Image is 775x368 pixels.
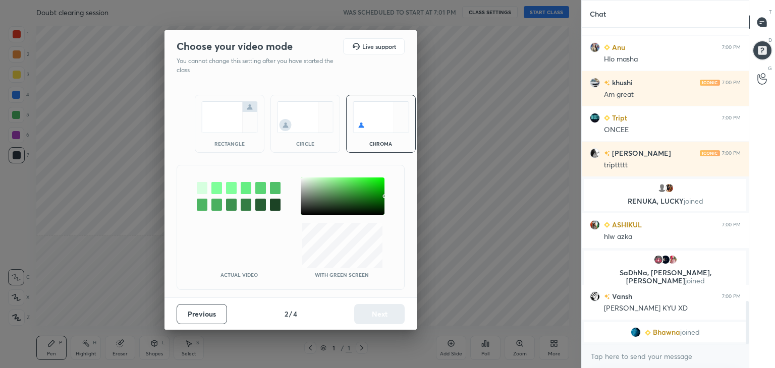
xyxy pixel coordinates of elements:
img: no-rating-badge.077c3623.svg [604,80,610,86]
span: Bhawna [653,328,680,336]
h6: Anu [610,42,625,52]
img: default.png [657,183,667,193]
img: 2f28da1538d143f09ad47ae4fe4638d6.jpg [590,291,600,301]
img: 9b32d48a055b41549183996782e08d0c.jpg [590,148,600,158]
h6: Tript [610,112,627,123]
p: Actual Video [220,272,258,277]
button: Previous [177,304,227,324]
div: rectangle [209,141,250,146]
h6: [PERSON_NAME] [610,148,671,158]
span: joined [684,196,703,206]
div: grid [582,28,749,344]
img: Learner_Badge_beginner_1_8b307cf2a0.svg [604,44,610,50]
div: chroma [361,141,401,146]
img: 5dca549279b74863bb524506d3f1453c.jpg [664,183,674,193]
img: 37e2d376e2b1430bbdb501f3a25fc8b5.jpg [668,255,678,265]
h5: Live support [362,43,396,49]
div: Am great [604,90,741,100]
p: You cannot change this setting after you have started the class [177,56,340,75]
span: joined [685,276,705,285]
img: ad4282e0dfe943e883611af58c8154a1.jpg [653,255,663,265]
h4: 4 [293,309,297,319]
img: chromaScreenIcon.c19ab0a0.svg [353,101,409,133]
img: 77c10bab358640538b4b713ccb08379c.jpg [590,113,600,123]
h6: Vansh [610,291,632,301]
div: tripttttt [604,160,741,170]
p: SaDhNa, [PERSON_NAME], [PERSON_NAME] [590,269,740,285]
img: 49946baf8b4f4cfd90ebb6e631d61762.jpg [590,42,600,52]
h4: 2 [285,309,288,319]
p: T [769,8,772,16]
h4: / [289,309,292,319]
h6: ASHIKUL [610,219,642,230]
div: ONCEE [604,125,741,135]
div: hlw azka [604,232,741,242]
img: 4f5073cb0fff443193b19c1071817906.jpg [590,220,600,230]
div: 7:00 PM [722,222,741,228]
p: With green screen [315,272,369,277]
img: d81cdfa30e8042caa43d6d1932d92926.jpg [631,327,641,337]
div: Hlo masha [604,54,741,65]
img: iconic-light.a09c19a4.png [700,150,720,156]
img: normalScreenIcon.ae25ed63.svg [201,101,258,133]
p: G [768,65,772,72]
div: circle [285,141,325,146]
div: 7:00 PM [722,150,741,156]
p: Chat [582,1,614,27]
span: joined [680,328,700,336]
img: iconic-light.a09c19a4.png [700,80,720,86]
img: Learner_Badge_beginner_1_8b307cf2a0.svg [604,115,610,121]
div: 7:00 PM [722,115,741,121]
div: [PERSON_NAME] KYU XD [604,303,741,314]
div: 7:00 PM [722,293,741,299]
p: D [768,36,772,44]
img: no-rating-badge.077c3623.svg [604,294,610,299]
h2: Choose your video mode [177,40,293,53]
img: circleScreenIcon.acc0effb.svg [277,101,334,133]
div: 7:00 PM [722,44,741,50]
img: 3 [590,78,600,88]
img: Learner_Badge_beginner_1_8b307cf2a0.svg [604,222,610,228]
img: 8394942b00554091a1c6ca24cd6d7e6a.jpg [660,255,671,265]
img: Learner_Badge_beginner_1_8b307cf2a0.svg [645,330,651,336]
img: no-rating-badge.077c3623.svg [604,151,610,156]
p: RENUKA, LUCKY [590,197,740,205]
h6: khushi [610,77,633,88]
div: 7:00 PM [722,80,741,86]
